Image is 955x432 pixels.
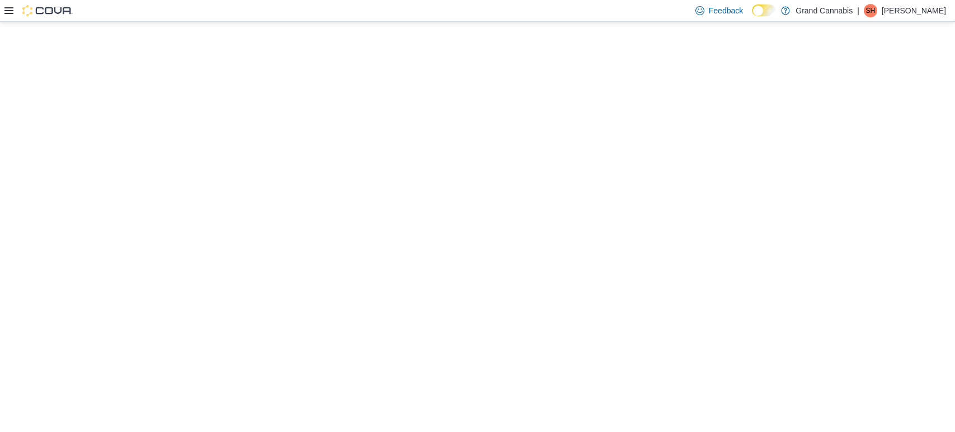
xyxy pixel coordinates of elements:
[796,4,853,17] p: Grand Cannabis
[857,4,859,17] p: |
[752,4,775,16] input: Dark Mode
[22,5,73,16] img: Cova
[882,4,946,17] p: [PERSON_NAME]
[752,16,752,17] span: Dark Mode
[709,5,743,16] span: Feedback
[866,4,876,17] span: SH
[864,4,877,17] div: Stephanie Harrietha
